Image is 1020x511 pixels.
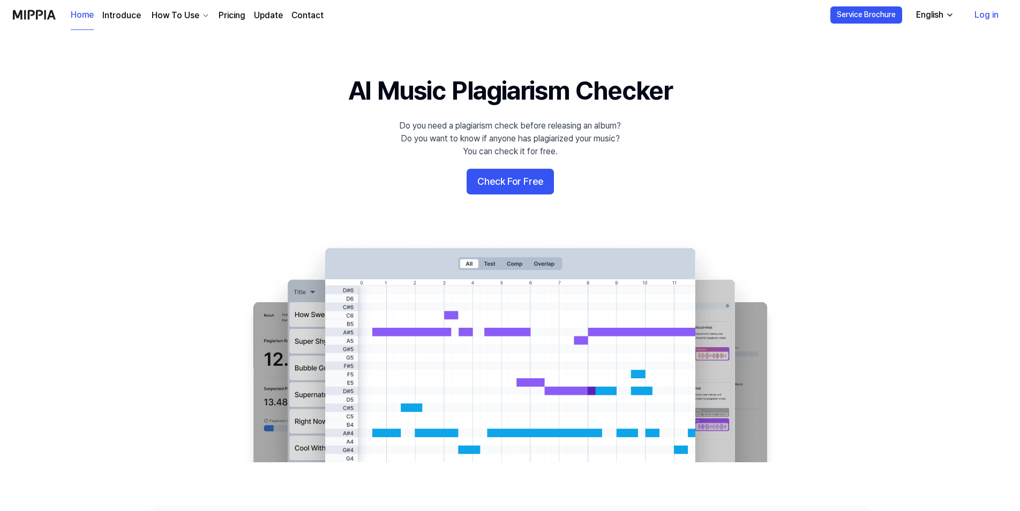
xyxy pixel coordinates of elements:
button: Service Brochure [830,6,902,24]
a: Home [71,1,94,30]
a: Contact [291,9,324,22]
button: English [907,4,961,26]
a: Update [254,9,283,22]
a: Pricing [219,9,245,22]
button: How To Use [149,9,210,22]
a: Introduce [102,9,141,22]
h1: AI Music Plagiarism Checker [348,73,672,109]
img: main Image [231,237,789,462]
div: English [914,9,946,21]
button: Check For Free [467,169,554,194]
div: How To Use [149,9,201,22]
div: Do you need a plagiarism check before releasing an album? Do you want to know if anyone has plagi... [399,119,621,158]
